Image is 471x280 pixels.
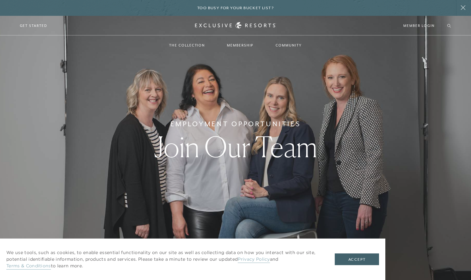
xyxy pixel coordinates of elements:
[335,253,379,265] button: Accept
[238,256,270,263] a: Privacy Policy
[154,133,317,161] h1: Join Our Team
[403,23,435,28] a: Member Login
[20,23,47,28] a: Get Started
[197,5,274,11] h6: Too busy for your bucket list?
[269,36,308,54] a: Community
[6,263,51,270] a: Terms & Conditions
[170,119,301,129] h6: Employment Opportunities
[163,36,211,54] a: The Collection
[221,36,260,54] a: Membership
[6,249,322,269] p: We use tools, such as cookies, to enable essential functionality on our site as well as collectin...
